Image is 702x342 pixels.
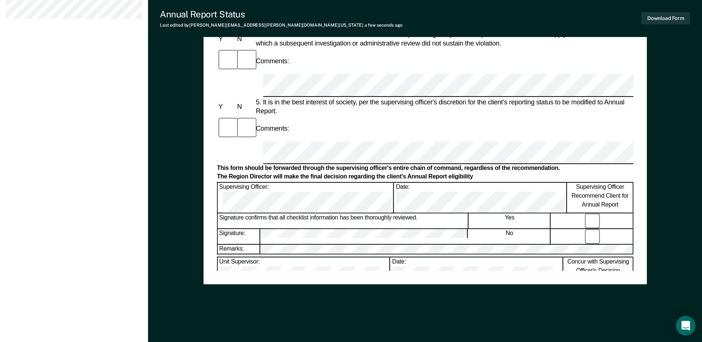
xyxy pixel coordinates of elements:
[676,316,696,336] div: Open Intercom Messenger
[235,34,254,43] div: N
[217,173,633,181] div: The Region Director will make the final decision regarding the client's Annual Report eligibility
[218,229,260,244] div: Signature:
[394,182,567,212] div: Date:
[469,229,551,244] div: No
[217,34,235,43] div: Y
[641,12,690,24] button: Download Form
[254,97,634,115] div: 5. It is in the best interest of society, per the supervising officer's discretion for the client...
[254,124,290,133] div: Comments:
[469,213,551,228] div: Yes
[254,57,290,66] div: Comments:
[365,23,403,28] span: a few seconds ago
[254,30,634,48] div: 4. The client has not had a warrant issued with in the preceding two years of supervision. This d...
[564,258,633,288] div: Concur with Supervising Officer's Decision
[218,245,260,254] div: Remarks:
[217,102,235,111] div: Y
[218,213,468,228] div: Signature confirms that all checklist information has been thoroughly reviewed.
[567,182,633,212] div: Supervising Officer Recommend Client for Annual Report
[160,23,403,28] div: Last edited by [PERSON_NAME][EMAIL_ADDRESS][PERSON_NAME][DOMAIN_NAME][US_STATE]
[160,9,403,20] div: Annual Report Status
[218,258,390,288] div: Unit Supervisor:
[391,258,563,288] div: Date:
[218,182,394,212] div: Supervising Officer:
[217,165,633,172] div: This form should be forwarded through the supervising officer's entire chain of command, regardle...
[235,102,254,111] div: N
